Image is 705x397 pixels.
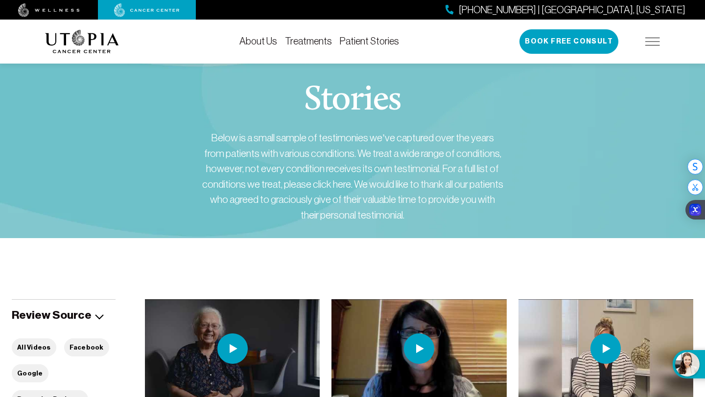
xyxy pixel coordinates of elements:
[340,36,399,46] a: Patient Stories
[18,3,80,17] img: wellness
[590,333,621,364] img: play icon
[404,333,434,364] img: play icon
[12,338,56,356] button: All Videos
[239,36,277,46] a: About Us
[519,29,618,54] button: Book Free Consult
[12,364,48,382] button: Google
[285,36,332,46] a: Treatments
[12,308,92,323] h5: Review Source
[304,83,401,118] h1: Stories
[459,3,685,17] span: [PHONE_NUMBER] | [GEOGRAPHIC_DATA], [US_STATE]
[45,30,119,53] img: logo
[446,3,685,17] a: [PHONE_NUMBER] | [GEOGRAPHIC_DATA], [US_STATE]
[201,130,504,222] div: Below is a small sample of testimonies we’ve captured over the years from patients with various c...
[645,38,660,45] img: icon-hamburger
[95,314,104,320] img: icon
[64,338,109,356] button: Facebook
[217,333,248,364] img: play icon
[114,3,180,17] img: cancer center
